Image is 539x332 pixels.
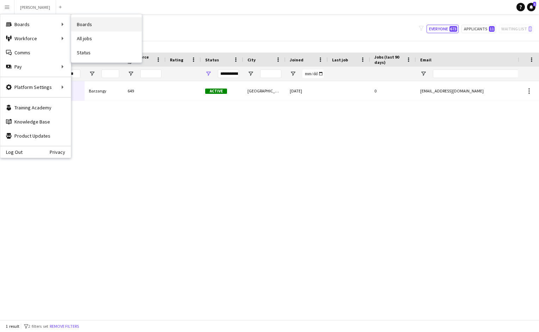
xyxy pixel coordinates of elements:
[290,57,304,62] span: Joined
[205,57,219,62] span: Status
[170,57,183,62] span: Rating
[205,89,227,94] span: Active
[128,71,134,77] button: Open Filter Menu
[286,81,328,101] div: [DATE]
[243,81,286,101] div: [GEOGRAPHIC_DATA]
[102,70,119,78] input: Last Name Filter Input
[370,81,416,101] div: 0
[420,57,431,62] span: Email
[260,70,281,78] input: City Filter Input
[427,25,459,33] button: Everyone673
[140,70,161,78] input: Workforce ID Filter Input
[461,25,496,33] button: Applicants11
[247,57,256,62] span: City
[527,3,535,11] a: 1
[332,57,348,62] span: Last job
[50,149,71,155] a: Privacy
[0,101,71,115] a: Training Academy
[0,17,71,31] div: Boards
[63,70,80,78] input: First Name Filter Input
[28,324,48,329] span: 2 filters set
[489,26,495,32] span: 11
[71,17,142,31] a: Boards
[420,71,427,77] button: Open Filter Menu
[449,26,457,32] span: 673
[290,71,296,77] button: Open Filter Menu
[247,71,254,77] button: Open Filter Menu
[0,60,71,74] div: Pay
[123,81,166,101] div: 649
[89,71,95,77] button: Open Filter Menu
[0,31,71,46] div: Workforce
[302,70,324,78] input: Joined Filter Input
[0,129,71,143] a: Product Updates
[0,149,23,155] a: Log Out
[374,54,403,65] span: Jobs (last 90 days)
[71,46,142,60] a: Status
[14,0,56,14] button: [PERSON_NAME]
[205,71,212,77] button: Open Filter Menu
[533,2,536,6] span: 1
[0,115,71,129] a: Knowledge Base
[48,322,80,330] button: Remove filters
[71,31,142,46] a: All jobs
[0,80,71,94] div: Platform Settings
[0,46,71,60] a: Comms
[85,81,123,101] div: Barzangy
